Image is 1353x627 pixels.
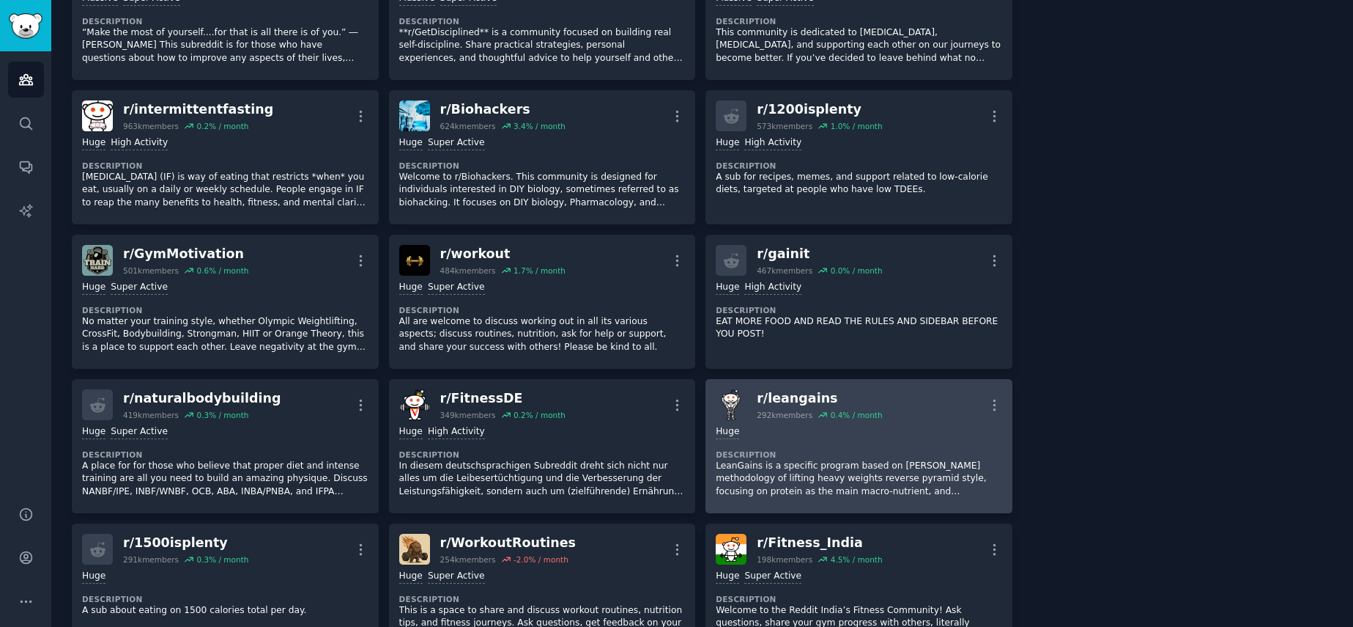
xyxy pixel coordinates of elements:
div: Huge [399,425,423,439]
div: -2.0 % / month [514,554,568,565]
div: r/ leangains [757,389,882,408]
a: workoutr/workout484kmembers1.7% / monthHugeSuper ActiveDescriptionAll are welcome to discuss work... [389,235,696,369]
div: 292k members [757,410,812,420]
img: Fitness_India [716,534,746,565]
div: r/ 1500isplenty [123,534,248,552]
div: 254k members [440,554,496,565]
div: Huge [716,136,739,150]
div: High Activity [744,136,801,150]
div: r/ workout [440,245,566,263]
div: Super Active [428,136,485,150]
a: Biohackersr/Biohackers624kmembers3.4% / monthHugeSuper ActiveDescriptionWelcome to r/Biohackers. ... [389,90,696,224]
dt: Description [716,16,1002,26]
div: 4.5 % / month [831,554,883,565]
div: High Activity [111,136,168,150]
p: A sub for recipes, memes, and support related to low-calorie diets, targeted at people who have l... [716,171,1002,197]
img: GymMotivation [82,245,113,276]
div: Super Active [111,425,168,439]
p: A place for for those who believe that proper diet and intense training are all you need to build... [82,460,368,499]
a: r/gainit467kmembers0.0% / monthHugeHigh ActivityDescriptionEAT MORE FOOD AND READ THE RULES AND S... [705,235,1012,369]
div: Huge [399,136,423,150]
div: 0.2 % / month [514,410,566,420]
div: r/ 1200isplenty [757,100,882,119]
dt: Description [399,16,686,26]
a: GymMotivationr/GymMotivation501kmembers0.6% / monthHugeSuper ActiveDescriptionNo matter your trai... [72,235,379,369]
dt: Description [82,305,368,315]
div: Super Active [428,281,485,295]
div: High Activity [428,425,485,439]
div: 419k members [123,410,179,420]
a: FitnessDEr/FitnessDE349kmembers0.2% / monthHugeHigh ActivityDescriptionIn diesem deutschsprachige... [389,379,696,513]
img: WorkoutRoutines [399,534,430,565]
dt: Description [82,16,368,26]
p: **r/GetDisciplined** is a community focused on building real self-discipline. Share practical str... [399,26,686,65]
div: r/ GymMotivation [123,245,248,263]
p: [MEDICAL_DATA] (IF) is way of eating that restricts *when* you eat, usually on a daily or weekly ... [82,171,368,210]
dt: Description [399,305,686,315]
div: r/ FitnessDE [440,389,566,408]
div: Huge [716,281,739,295]
dt: Description [716,594,1002,604]
div: 573k members [757,121,812,131]
div: r/ gainit [757,245,882,263]
dt: Description [399,450,686,460]
div: r/ intermittentfasting [123,100,273,119]
p: This community is dedicated to [MEDICAL_DATA], [MEDICAL_DATA], and supporting each other on our j... [716,26,1002,65]
div: Huge [82,136,105,150]
div: High Activity [744,281,801,295]
p: “Make the most of yourself....for that is all there is of you.” ― [PERSON_NAME] This subreddit is... [82,26,368,65]
div: Huge [716,425,739,439]
div: 624k members [440,121,496,131]
dt: Description [716,450,1002,460]
div: 484k members [440,265,496,276]
img: Biohackers [399,100,430,131]
a: r/naturalbodybuilding419kmembers0.3% / monthHugeSuper ActiveDescriptionA place for for those who ... [72,379,379,513]
div: 0.3 % / month [196,410,248,420]
p: A sub about eating on 1500 calories total per day. [82,604,368,617]
div: 291k members [123,554,179,565]
img: leangains [716,389,746,420]
a: intermittentfastingr/intermittentfasting963kmembers0.2% / monthHugeHigh ActivityDescription[MEDIC... [72,90,379,224]
div: Huge [399,281,423,295]
div: Huge [82,570,105,584]
p: EAT MORE FOOD AND READ THE RULES AND SIDEBAR BEFORE YOU POST! [716,315,1002,341]
div: Super Active [428,570,485,584]
img: intermittentfasting [82,100,113,131]
div: 0.2 % / month [196,121,248,131]
p: All are welcome to discuss working out in all its various aspects; discuss routines, nutrition, a... [399,315,686,354]
div: 467k members [757,265,812,276]
div: 198k members [757,554,812,565]
div: 0.4 % / month [831,410,883,420]
p: Welcome to r/Biohackers. This community is designed for individuals interested in DIY biology, so... [399,171,686,210]
div: Super Active [744,570,801,584]
a: leangainsr/leangains292kmembers0.4% / monthHugeDescriptionLeanGains is a specific program based o... [705,379,1012,513]
div: Huge [82,281,105,295]
div: 501k members [123,265,179,276]
div: r/ Fitness_India [757,534,882,552]
div: 3.4 % / month [514,121,566,131]
div: Super Active [111,281,168,295]
a: r/1200isplenty573kmembers1.0% / monthHugeHigh ActivityDescriptionA sub for recipes, memes, and su... [705,90,1012,224]
dt: Description [82,450,368,460]
dt: Description [716,305,1002,315]
div: 0.6 % / month [196,265,248,276]
div: 1.0 % / month [831,121,883,131]
div: Huge [82,425,105,439]
img: FitnessDE [399,389,430,420]
dt: Description [82,161,368,171]
div: 0.0 % / month [831,265,883,276]
p: No matter your training style, whether Olympic Weightlifting, CrossFit, Bodybuilding, Strongman, ... [82,315,368,354]
dt: Description [399,594,686,604]
div: 963k members [123,121,179,131]
img: workout [399,245,430,276]
dt: Description [82,594,368,604]
div: 349k members [440,410,496,420]
div: 1.7 % / month [514,265,566,276]
div: 0.3 % / month [196,554,248,565]
div: Huge [716,570,739,584]
dt: Description [399,161,686,171]
div: Huge [399,570,423,584]
p: LeanGains is a specific program based on [PERSON_NAME] methodology of lifting heavy weights rever... [716,460,1002,499]
dt: Description [716,161,1002,171]
div: r/ naturalbodybuilding [123,389,281,408]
